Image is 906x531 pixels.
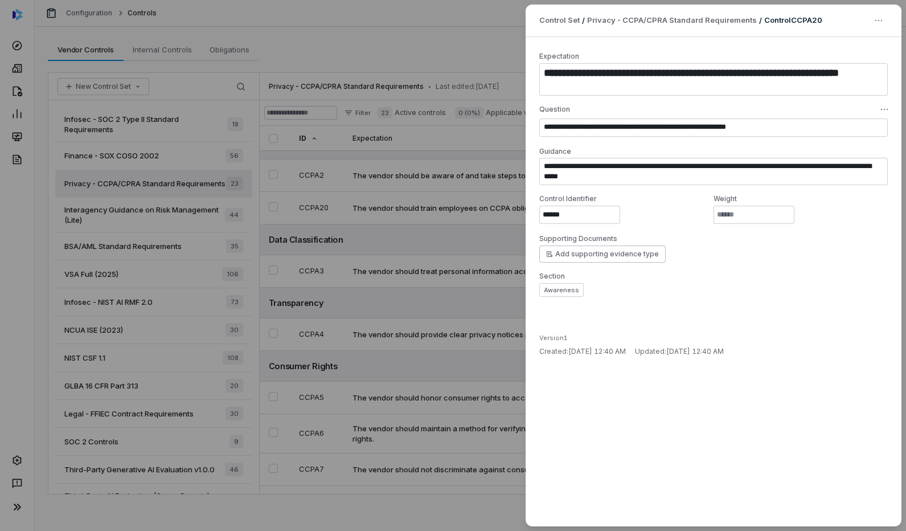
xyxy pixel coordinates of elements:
[539,272,888,281] label: Section
[539,334,568,342] span: Version 1
[539,234,617,243] label: Supporting Documents
[764,15,822,24] span: Control CCPA20
[759,15,762,26] p: /
[539,246,666,263] button: Add supporting evidence type
[539,194,714,203] label: Control Identifier
[714,194,888,203] label: Weight
[878,103,891,116] button: Question actions
[582,15,585,26] p: /
[539,147,571,156] label: Guidance
[635,347,724,356] span: Updated: [DATE] 12:40 AM
[539,52,579,60] label: Expectation
[587,15,757,26] a: Privacy - CCPA/CPRA Standard Requirements
[539,105,570,114] label: Question
[539,347,626,356] span: Created: [DATE] 12:40 AM
[539,15,580,26] span: Control Set
[539,283,584,297] button: Awareness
